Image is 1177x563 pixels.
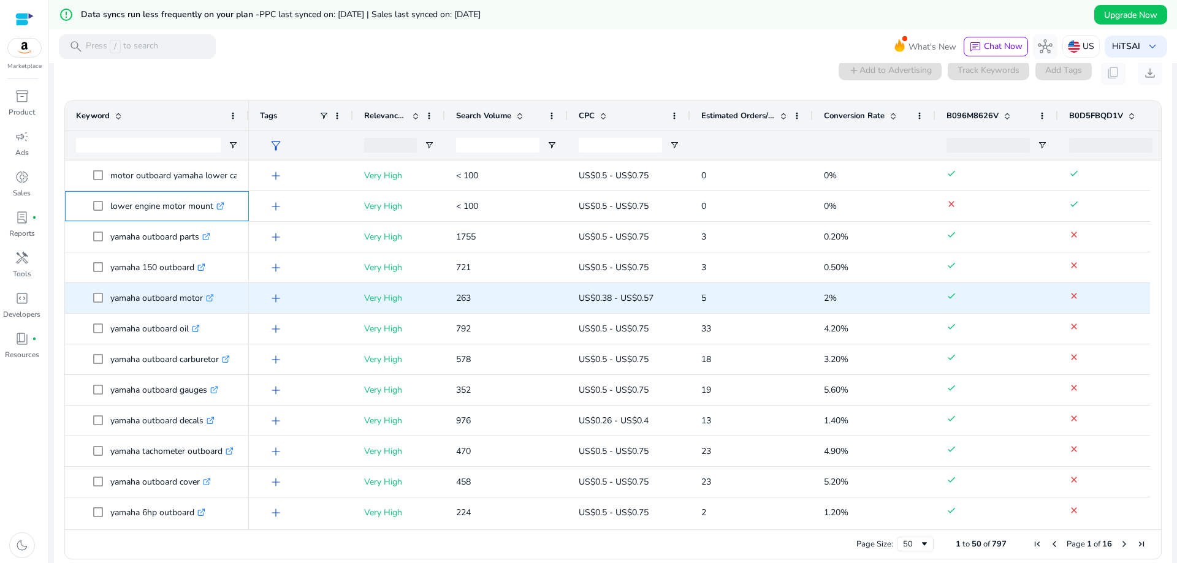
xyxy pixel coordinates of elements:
[947,110,999,121] span: B096M8626V
[1121,40,1140,52] b: TSAI
[701,353,711,365] span: 18
[364,408,434,433] p: Very High
[856,538,893,550] div: Page Size:
[260,110,277,121] span: Tags
[269,260,283,275] span: add
[456,170,478,181] span: < 100
[579,445,649,457] span: US$0.5 - US$0.75
[579,110,595,121] span: CPC
[110,285,214,311] p: yamaha outboard motor
[579,353,649,365] span: US$0.5 - US$0.75
[1119,539,1129,549] div: Next Page
[947,199,956,209] mat-icon: clear
[947,383,956,393] mat-icon: done
[824,110,885,121] span: Conversion Rate
[456,445,471,457] span: 470
[1069,168,1079,178] mat-icon: done
[701,110,775,121] span: Estimated Orders/Month
[947,168,956,178] mat-icon: done
[964,37,1028,56] button: chatChat Now
[701,170,706,181] span: 0
[1137,539,1146,549] div: Last Page
[947,475,956,485] mat-icon: done
[5,349,39,360] p: Resources
[364,194,434,219] p: Very High
[1069,444,1079,454] mat-icon: clear
[81,10,481,20] h5: Data syncs run less frequently on your plan -
[947,230,956,240] mat-icon: done
[15,147,29,158] p: Ads
[1069,383,1079,393] mat-icon: clear
[947,414,956,423] mat-icon: done
[969,41,981,53] span: chat
[701,292,706,304] span: 5
[110,439,234,464] p: yamaha tachometer outboard
[364,285,434,311] p: Very High
[1102,538,1112,550] span: 16
[824,170,837,181] span: 0%
[259,9,481,20] span: PPC last synced on: [DATE] | Sales last synced on: [DATE]
[456,200,478,212] span: < 100
[1068,40,1080,53] img: us.svg
[1069,110,1123,121] span: B0D5FBQD1V
[269,199,283,214] span: add
[456,476,471,488] span: 458
[1145,39,1160,54] span: keyboard_arrow_down
[1094,538,1100,550] span: of
[8,39,41,57] img: amazon.svg
[13,187,31,198] p: Sales
[947,352,956,362] mat-icon: done
[364,163,434,188] p: Very High
[15,210,29,225] span: lab_profile
[269,444,283,459] span: add
[972,538,981,550] span: 50
[1143,66,1157,80] span: download
[15,291,29,306] span: code_blocks
[579,262,649,273] span: US$0.5 - US$0.75
[110,40,121,53] span: /
[579,415,649,426] span: US$0.26 - US$0.4
[86,40,158,53] p: Press to search
[701,323,711,334] span: 33
[1069,199,1079,209] mat-icon: done
[228,140,238,150] button: Open Filter Menu
[1104,9,1157,21] span: Upgrade Now
[701,262,706,273] span: 3
[579,292,653,304] span: US$0.38 - US$0.57
[1069,475,1079,485] mat-icon: clear
[32,336,37,341] span: fiber_manual_record
[15,331,29,346] span: book_4
[364,110,407,121] span: Relevance Score
[456,323,471,334] span: 792
[110,347,230,372] p: yamaha outboard carburetor
[76,138,221,153] input: Keyword Filter Input
[9,228,35,239] p: Reports
[364,377,434,402] p: Very High
[1160,140,1170,150] button: Open Filter Menu
[701,200,706,212] span: 0
[579,200,649,212] span: US$0.5 - US$0.75
[269,475,283,489] span: add
[1083,36,1094,57] p: US
[579,231,649,243] span: US$0.5 - US$0.75
[956,538,961,550] span: 1
[1032,539,1042,549] div: First Page
[269,291,283,306] span: add
[824,200,837,212] span: 0%
[701,231,706,243] span: 3
[456,384,471,396] span: 352
[110,408,215,433] p: yamaha outboard decals
[269,505,283,520] span: add
[547,140,557,150] button: Open Filter Menu
[1069,322,1079,331] mat-icon: clear
[962,538,970,550] span: to
[824,507,848,518] span: 1.20%
[15,170,29,184] span: donut_small
[947,505,956,515] mat-icon: done
[1138,61,1162,85] button: download
[1087,538,1092,550] span: 1
[983,538,990,550] span: of
[701,384,711,396] span: 19
[947,260,956,270] mat-icon: done
[364,255,434,280] p: Very High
